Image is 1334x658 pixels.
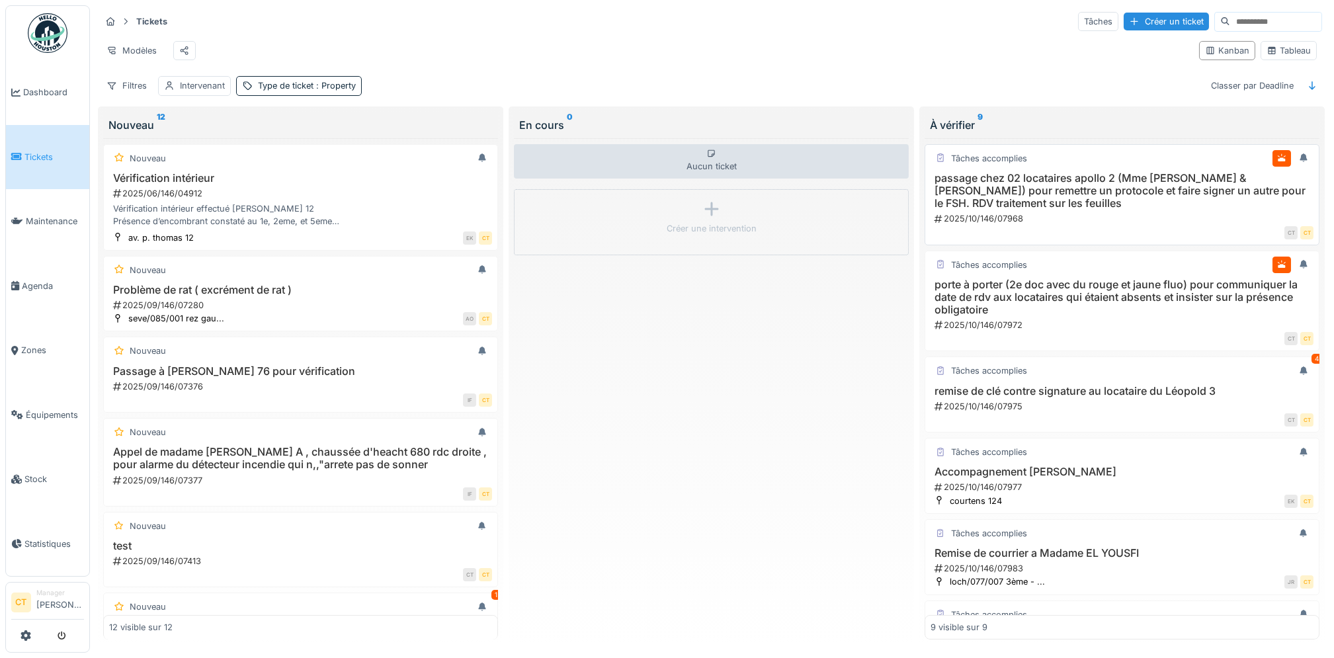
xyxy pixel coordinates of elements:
div: Tâches accomplies [951,364,1027,377]
a: Stock [6,447,89,512]
strong: Tickets [131,15,173,28]
span: Maintenance [26,215,84,227]
div: av. p. thomas 12 [128,231,194,244]
div: 1 [491,590,501,600]
div: loch/077/007 3ème - ... [950,575,1045,588]
span: : Property [313,81,356,91]
div: CT [479,393,492,407]
div: CT [479,487,492,501]
div: Tâches accomplies [951,152,1027,165]
h3: porte à porter (2e doc avec du rouge et jaune fluo) pour communiquer la date de rdv aux locataire... [931,278,1313,317]
div: Nouveau [108,117,493,133]
div: 4 [1312,354,1322,364]
div: CT [1284,332,1298,345]
div: 2025/10/146/07972 [933,319,1313,331]
div: CT [1300,413,1313,427]
div: Intervenant [180,79,225,92]
div: Nouveau [130,600,166,613]
img: Badge_color-CXgf-gQk.svg [28,13,67,53]
div: 12 visible sur 12 [109,621,173,634]
sup: 0 [567,117,573,133]
a: Maintenance [6,189,89,254]
div: EK [463,231,476,245]
div: Manager [36,588,84,598]
div: Nouveau [130,520,166,532]
h3: test [109,540,492,552]
div: 2025/10/146/07975 [933,400,1313,413]
div: 2025/09/146/07377 [112,474,492,487]
div: 2025/09/146/07376 [112,380,492,393]
div: AO [463,312,476,325]
div: Tâches accomplies [951,446,1027,458]
span: Tickets [24,151,84,163]
span: Zones [21,344,84,356]
div: CT [1300,226,1313,239]
div: CT [1300,575,1313,589]
div: 2025/10/146/07977 [933,481,1313,493]
div: En cours [519,117,903,133]
div: Tâches [1078,12,1118,31]
h3: Remise de courrier a Madame EL YOUSFI [931,547,1313,559]
a: Agenda [6,254,89,319]
div: Créer un ticket [1124,13,1209,30]
a: Tickets [6,125,89,190]
h3: passage chez 02 locataires apollo 2 (Mme [PERSON_NAME] & [PERSON_NAME]) pour remettre un protocol... [931,172,1313,210]
a: Statistiques [6,512,89,577]
div: Nouveau [130,264,166,276]
h3: remise de clé contre signature au locataire du Léopold 3 [931,385,1313,397]
div: 9 visible sur 9 [931,621,987,634]
div: Modèles [101,41,163,60]
div: CT [1284,413,1298,427]
div: Kanban [1205,44,1249,57]
span: Équipements [26,409,84,421]
span: Statistiques [24,538,84,550]
div: Aucun ticket [514,144,909,179]
div: courtens 124 [950,495,1002,507]
div: Nouveau [130,345,166,357]
div: CT [1284,226,1298,239]
div: EK [1284,495,1298,508]
a: Équipements [6,383,89,448]
div: Nouveau [130,426,166,438]
div: Type de ticket [258,79,356,92]
div: CT [479,312,492,325]
sup: 12 [157,117,165,133]
div: Créer une intervention [667,222,757,235]
span: Dashboard [23,86,84,99]
div: Nouveau [130,152,166,165]
a: Dashboard [6,60,89,125]
div: 2025/09/146/07413 [112,555,492,567]
div: Vérification intérieur effectué [PERSON_NAME] 12 Présence d’encombrant constaté au 1e, 2eme, et 5... [109,202,492,227]
h3: Appel de madame [PERSON_NAME] A , chaussée d'heacht 680 rdc droite , pour alarme du détecteur inc... [109,446,492,471]
div: JR [1284,575,1298,589]
div: À vérifier [930,117,1314,133]
div: 2025/06/146/04912 [112,187,492,200]
div: 2025/09/146/07280 [112,299,492,311]
h3: Vérification intérieur [109,172,492,185]
div: CT [1300,332,1313,345]
div: Tâches accomplies [951,259,1027,271]
h3: Accompagnement [PERSON_NAME] [931,466,1313,478]
a: Zones [6,318,89,383]
div: Tâches accomplies [951,608,1027,621]
h3: Problème de rat ( excrément de rat ) [109,284,492,296]
li: [PERSON_NAME] [36,588,84,616]
div: 2025/10/146/07968 [933,212,1313,225]
div: CT [463,568,476,581]
a: CT Manager[PERSON_NAME] [11,588,84,620]
div: CT [479,231,492,245]
span: Agenda [22,280,84,292]
div: Tâches accomplies [951,527,1027,540]
div: seve/085/001 rez gau... [128,312,224,325]
div: IF [463,487,476,501]
div: CT [479,568,492,581]
sup: 9 [978,117,983,133]
div: Classer par Deadline [1205,76,1300,95]
div: CT [1300,495,1313,508]
div: IF [463,393,476,407]
div: Filtres [101,76,153,95]
div: Tableau [1267,44,1311,57]
li: CT [11,593,31,612]
span: Stock [24,473,84,485]
div: 2025/10/146/07983 [933,562,1313,575]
